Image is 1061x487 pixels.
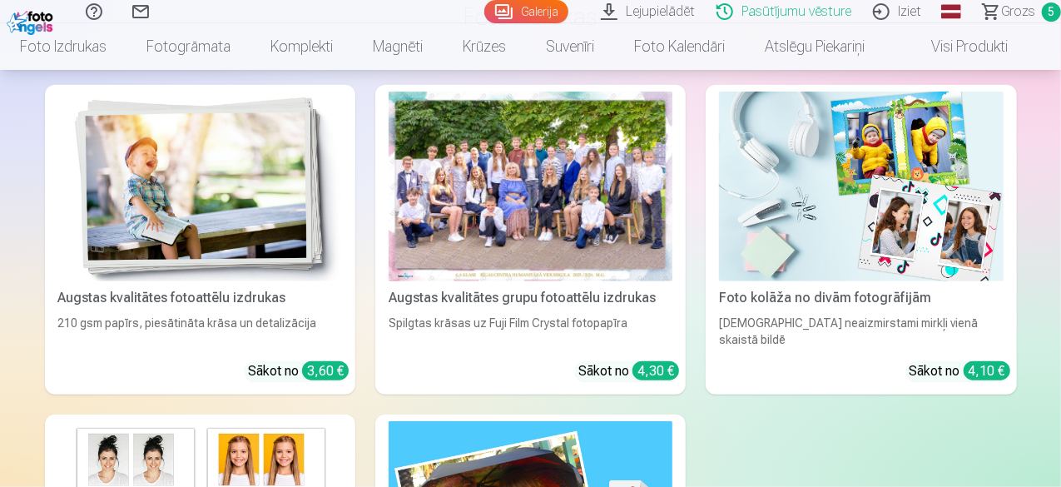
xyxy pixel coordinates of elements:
div: 4,30 € [632,361,679,380]
a: Suvenīri [526,23,614,70]
div: [DEMOGRAPHIC_DATA] neaizmirstami mirkļi vienā skaistā bildē [712,315,1009,348]
img: Augstas kvalitātes fotoattēlu izdrukas [58,92,342,281]
div: Sākot no [910,361,1010,381]
a: Foto kalendāri [614,23,745,70]
img: Foto kolāža no divām fotogrāfijām [719,92,1003,281]
div: 210 gsm papīrs, piesātināta krāsa un detalizācija [52,315,349,348]
div: Augstas kvalitātes grupu fotoattēlu izdrukas [382,288,679,308]
div: Augstas kvalitātes fotoattēlu izdrukas [52,288,349,308]
span: 5 [1042,2,1061,22]
a: Foto kolāža no divām fotogrāfijāmFoto kolāža no divām fotogrāfijām[DEMOGRAPHIC_DATA] neaizmirstam... [706,85,1016,395]
a: Atslēgu piekariņi [745,23,885,70]
a: Magnēti [353,23,443,70]
img: /fa1 [7,7,57,35]
a: Fotogrāmata [126,23,250,70]
div: 3,60 € [302,361,349,380]
div: Spilgtas krāsas uz Fuji Film Crystal fotopapīra [382,315,679,348]
span: Grozs [1001,2,1035,22]
a: Krūzes [443,23,526,70]
a: Augstas kvalitātes fotoattēlu izdrukasAugstas kvalitātes fotoattēlu izdrukas210 gsm papīrs, piesā... [45,85,355,395]
a: Augstas kvalitātes grupu fotoattēlu izdrukasSpilgtas krāsas uz Fuji Film Crystal fotopapīraSākot ... [375,85,686,395]
div: Sākot no [578,361,679,381]
div: Sākot no [248,361,349,381]
a: Komplekti [250,23,353,70]
a: Visi produkti [885,23,1028,70]
div: 4,10 € [964,361,1010,380]
div: Foto kolāža no divām fotogrāfijām [712,288,1009,308]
